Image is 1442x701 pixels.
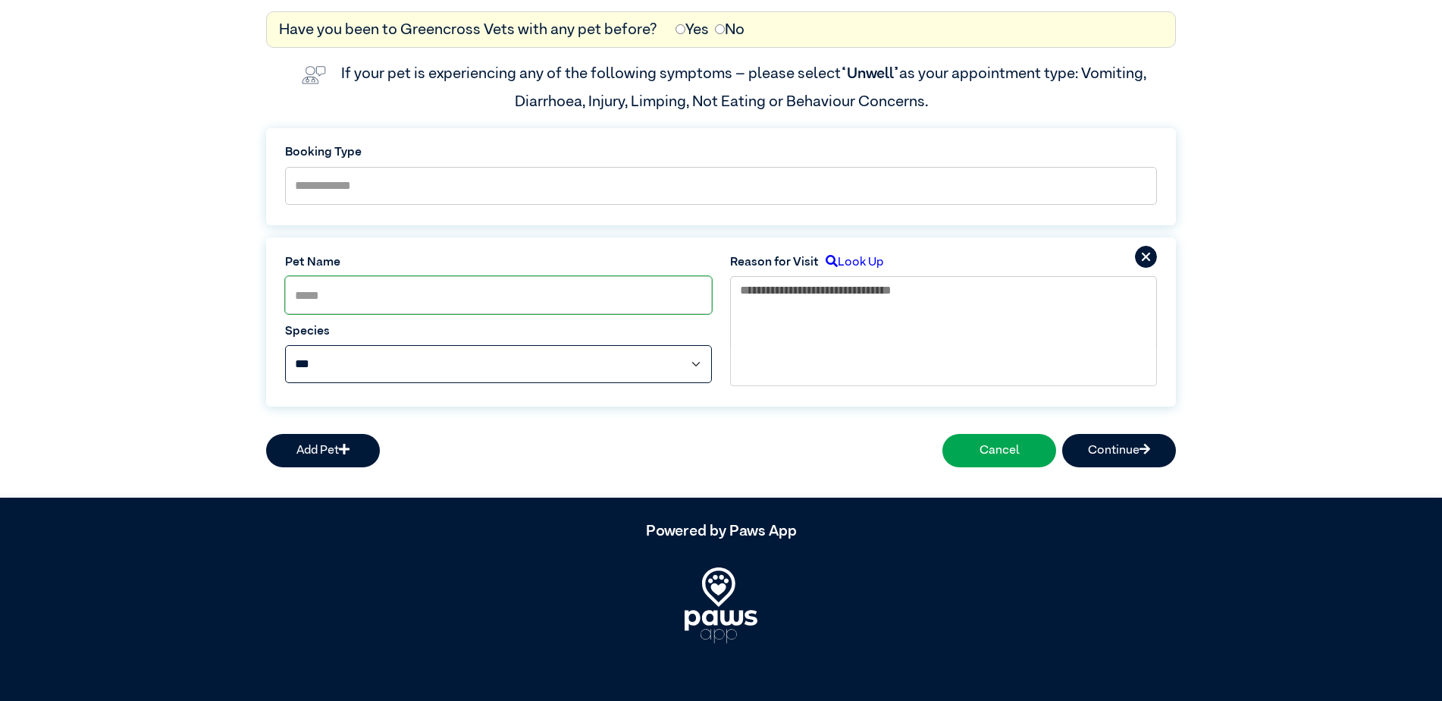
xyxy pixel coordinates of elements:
[279,18,657,41] label: Have you been to Greencross Vets with any pet before?
[819,253,883,272] label: Look Up
[841,66,899,81] span: “Unwell”
[676,24,685,34] input: Yes
[685,567,757,643] img: PawsApp
[730,253,819,272] label: Reason for Visit
[676,18,709,41] label: Yes
[266,434,380,467] button: Add Pet
[285,322,712,341] label: Species
[285,253,712,272] label: Pet Name
[285,143,1157,162] label: Booking Type
[266,522,1176,540] h5: Powered by Paws App
[341,66,1149,108] label: If your pet is experiencing any of the following symptoms – please select as your appointment typ...
[942,434,1056,467] button: Cancel
[1062,434,1176,467] button: Continue
[715,24,725,34] input: No
[715,18,745,41] label: No
[296,60,332,90] img: vet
